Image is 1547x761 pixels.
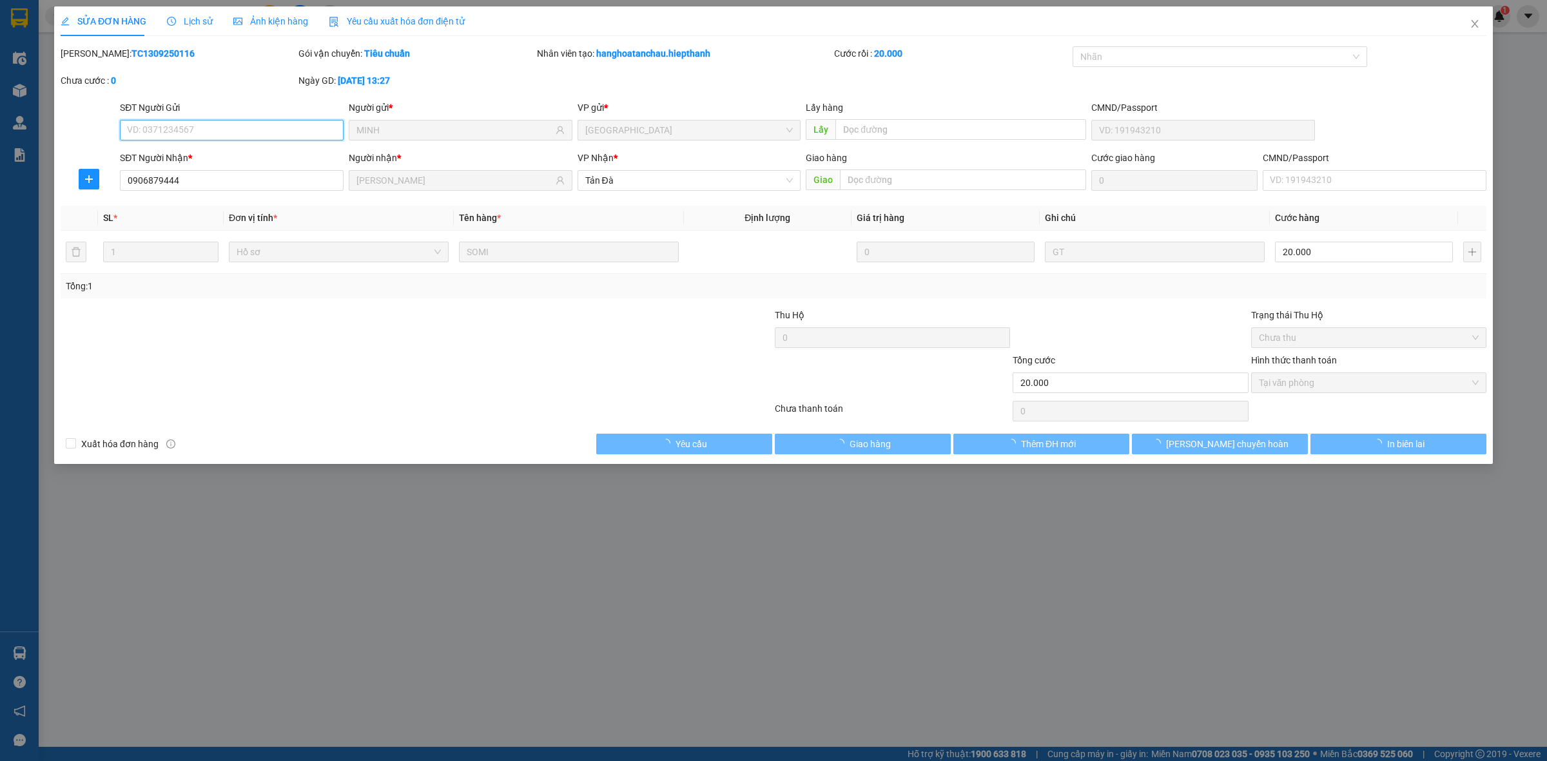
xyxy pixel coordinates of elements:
[537,46,832,61] div: Nhân viên tạo:
[596,48,710,59] b: hanghoatanchau.hiepthanh
[233,17,242,26] span: picture
[857,213,904,223] span: Giá trị hàng
[111,75,116,86] b: 0
[167,16,213,26] span: Lịch sử
[806,169,840,190] span: Giao
[840,169,1086,190] input: Dọc đường
[364,48,410,59] b: Tiêu chuẩn
[79,174,99,184] span: plus
[834,46,1069,61] div: Cước rồi :
[61,46,296,61] div: [PERSON_NAME]:
[585,171,793,190] span: Tản Đà
[356,173,553,188] input: Tên người nhận
[1310,434,1486,454] button: In biên lai
[131,48,195,59] b: TC1309250116
[1091,170,1258,191] input: Cước giao hàng
[661,439,676,448] span: loading
[1091,101,1315,115] div: CMND/Passport
[874,48,902,59] b: 20.000
[1373,439,1387,448] span: loading
[1387,437,1425,451] span: In biên lai
[1275,213,1319,223] span: Cước hàng
[77,92,358,214] h2: VP Nhận: [GEOGRAPHIC_DATA] ([GEOGRAPHIC_DATA])
[167,17,176,26] span: clock-circle
[329,16,465,26] span: Yêu cầu xuất hóa đơn điện tử
[76,437,164,451] span: Xuất hóa đơn hàng
[1470,19,1480,29] span: close
[1463,242,1481,262] button: plus
[237,242,441,262] span: Hồ sơ
[1251,308,1486,322] div: Trạng thái Thu Hộ
[329,17,339,27] img: icon
[835,119,1086,140] input: Dọc đường
[585,120,793,140] span: Tân Châu
[45,10,152,88] b: Công Ty xe khách HIỆP THÀNH
[298,46,534,61] div: Gói vận chuyển:
[857,242,1035,262] input: 0
[7,92,111,113] h2: TĐT1409250003
[1132,434,1308,454] button: [PERSON_NAME] chuyển hoàn
[1021,437,1076,451] span: Thêm ĐH mới
[1045,242,1265,262] input: Ghi Chú
[459,242,679,262] input: VD: Bàn, Ghế
[773,401,1011,424] div: Chưa thanh toán
[1091,153,1155,163] label: Cước giao hàng
[349,101,572,115] div: Người gửi
[120,151,344,165] div: SĐT Người Nhận
[1040,206,1270,231] th: Ghi chú
[79,169,99,189] button: plus
[229,213,277,223] span: Đơn vị tính
[850,437,891,451] span: Giao hàng
[775,310,804,320] span: Thu Hộ
[556,126,565,135] span: user
[806,119,835,140] span: Lấy
[1457,6,1493,43] button: Close
[233,16,308,26] span: Ảnh kiện hàng
[578,101,801,115] div: VP gửi
[1259,373,1479,392] span: Tại văn phòng
[298,73,534,88] div: Ngày GD:
[1013,355,1055,365] span: Tổng cước
[1007,439,1021,448] span: loading
[66,242,86,262] button: delete
[61,73,296,88] div: Chưa cước :
[953,434,1129,454] button: Thêm ĐH mới
[806,153,847,163] span: Giao hàng
[338,75,390,86] b: [DATE] 13:27
[1166,437,1289,451] span: [PERSON_NAME] chuyển hoàn
[61,17,70,26] span: edit
[806,102,843,113] span: Lấy hàng
[1091,120,1315,140] input: VD: 191943210
[676,437,707,451] span: Yêu cầu
[775,434,951,454] button: Giao hàng
[744,213,790,223] span: Định lượng
[1263,151,1486,165] div: CMND/Passport
[1152,439,1166,448] span: loading
[596,434,772,454] button: Yêu cầu
[349,151,572,165] div: Người nhận
[578,153,614,163] span: VP Nhận
[66,279,597,293] div: Tổng: 1
[166,439,175,448] span: info-circle
[459,213,501,223] span: Tên hàng
[120,101,344,115] div: SĐT Người Gửi
[61,16,146,26] span: SỬA ĐƠN HÀNG
[556,176,565,185] span: user
[1251,355,1337,365] label: Hình thức thanh toán
[356,123,553,137] input: Tên người gửi
[835,439,850,448] span: loading
[1259,328,1479,347] span: Chưa thu
[103,213,113,223] span: SL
